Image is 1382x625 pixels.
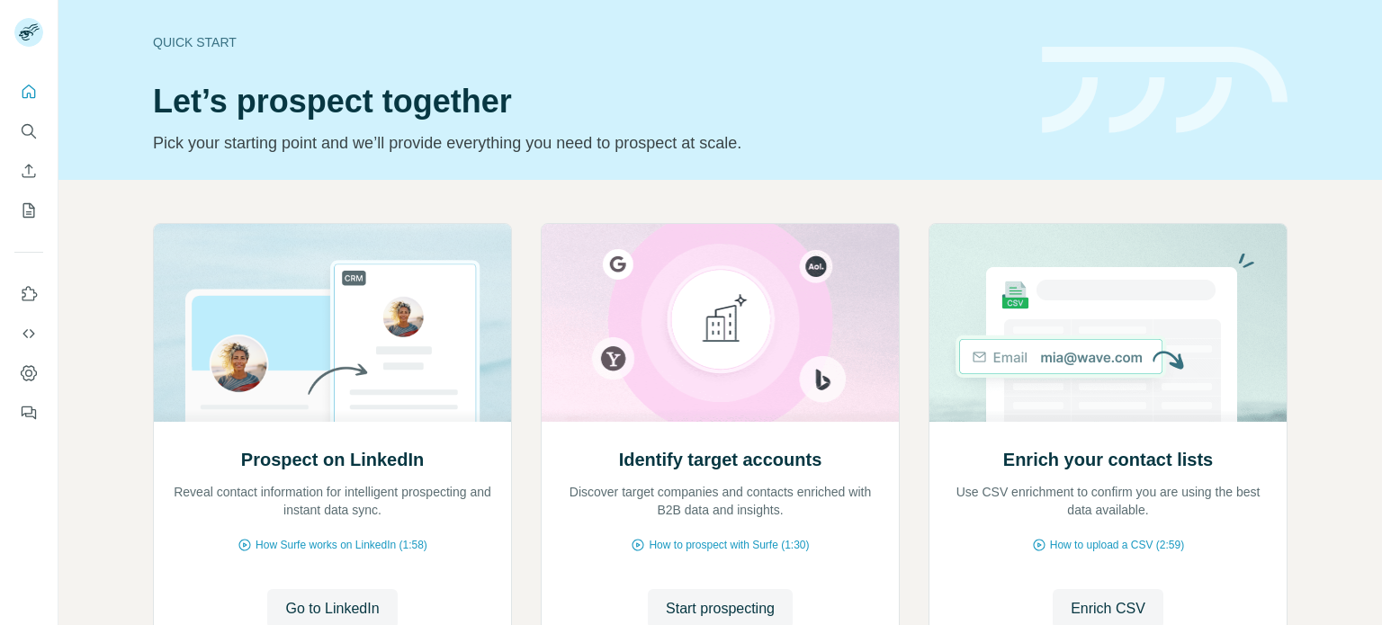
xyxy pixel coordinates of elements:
[153,224,512,422] img: Prospect on LinkedIn
[14,194,43,227] button: My lists
[666,598,775,620] span: Start prospecting
[153,84,1020,120] h1: Let’s prospect together
[947,483,1269,519] p: Use CSV enrichment to confirm you are using the best data available.
[1071,598,1145,620] span: Enrich CSV
[153,33,1020,51] div: Quick start
[649,537,809,553] span: How to prospect with Surfe (1:30)
[14,278,43,310] button: Use Surfe on LinkedIn
[256,537,427,553] span: How Surfe works on LinkedIn (1:58)
[541,224,900,422] img: Identify target accounts
[14,397,43,429] button: Feedback
[14,357,43,389] button: Dashboard
[1003,447,1213,472] h2: Enrich your contact lists
[929,224,1288,422] img: Enrich your contact lists
[14,155,43,187] button: Enrich CSV
[14,76,43,108] button: Quick start
[560,483,881,519] p: Discover target companies and contacts enriched with B2B data and insights.
[285,598,379,620] span: Go to LinkedIn
[153,130,1020,156] p: Pick your starting point and we’ll provide everything you need to prospect at scale.
[1050,537,1184,553] span: How to upload a CSV (2:59)
[172,483,493,519] p: Reveal contact information for intelligent prospecting and instant data sync.
[14,115,43,147] button: Search
[1042,47,1288,134] img: banner
[14,317,43,350] button: Use Surfe API
[619,447,822,472] h2: Identify target accounts
[241,447,424,472] h2: Prospect on LinkedIn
